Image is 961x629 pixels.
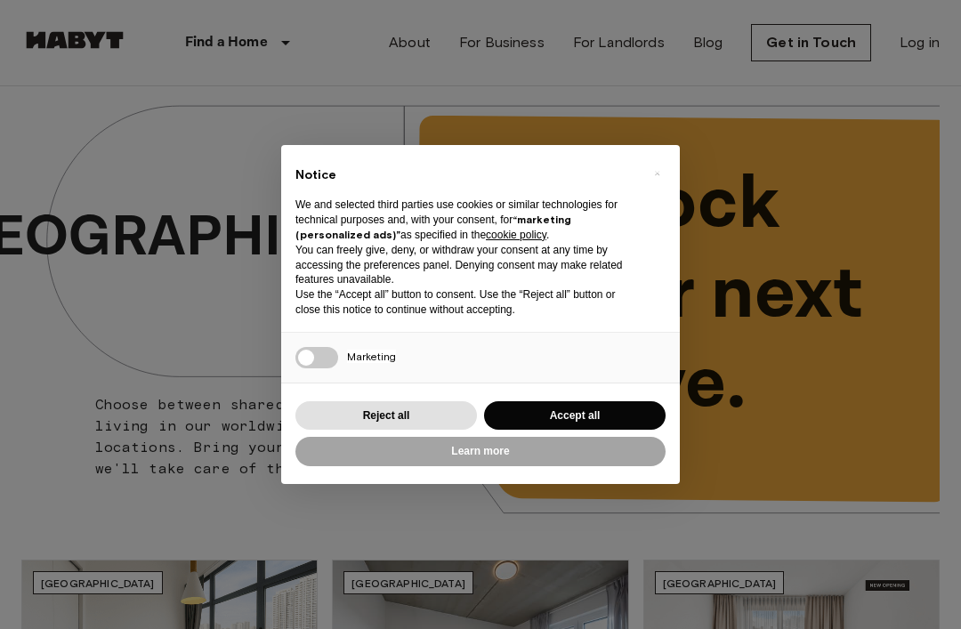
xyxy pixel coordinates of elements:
[654,163,660,184] span: ×
[295,213,571,241] strong: “marketing (personalized ads)”
[484,401,666,431] button: Accept all
[347,350,396,363] span: Marketing
[295,437,666,466] button: Learn more
[295,243,637,287] p: You can freely give, deny, or withdraw your consent at any time by accessing the preferences pane...
[295,401,477,431] button: Reject all
[295,198,637,242] p: We and selected third parties use cookies or similar technologies for technical purposes and, wit...
[642,159,671,188] button: Close this notice
[295,166,637,184] h2: Notice
[486,229,546,241] a: cookie policy
[295,287,637,318] p: Use the “Accept all” button to consent. Use the “Reject all” button or close this notice to conti...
